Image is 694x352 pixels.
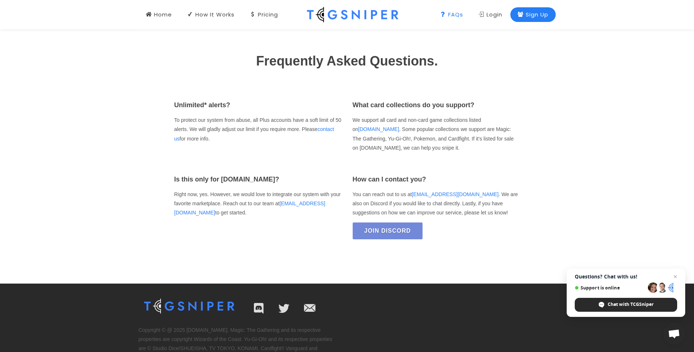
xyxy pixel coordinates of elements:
[174,175,342,184] h4: Is this only for [DOMAIN_NAME]?
[575,274,677,280] span: Questions? Chat with us!
[663,323,685,345] div: Open chat
[575,285,645,291] span: Support is online
[174,190,342,218] p: Right now, yes. However, we would love to integrate our system with your favorite marketplace. Re...
[187,11,235,19] div: How It Works
[174,126,334,141] a: contact us
[353,190,520,218] p: You can reach out to us at . We are also on Discord if you would like to chat directly. Lastly, i...
[250,11,278,19] div: Pricing
[174,100,342,110] h4: Unlimited* alerts?
[575,298,677,312] div: Chat with TCGSniper
[353,100,520,110] h4: What card collections do you support?
[412,191,499,197] a: [EMAIL_ADDRESS][DOMAIN_NAME]
[353,116,520,153] p: We support all card and non-card game collections listed on . Some popular collections we support...
[479,11,502,19] div: Login
[353,175,520,184] h4: How can I contact you?
[174,116,342,143] p: To protect our system from abuse, all Plus accounts have a soft limit of 50 alerts. We will gladl...
[518,11,548,19] div: Sign Up
[364,222,411,239] span: Join Discord
[440,11,463,19] div: FAQs
[608,301,654,308] span: Chat with TCGSniper
[510,7,556,22] a: Sign Up
[139,51,556,71] h1: Frequently Asked Questions.
[671,272,680,281] span: Close chat
[353,222,423,239] a: Join Discord
[299,299,320,319] a: [EMAIL_ADDRESS][DOMAIN_NAME]
[146,11,172,19] div: Home
[358,126,399,132] a: [DOMAIN_NAME]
